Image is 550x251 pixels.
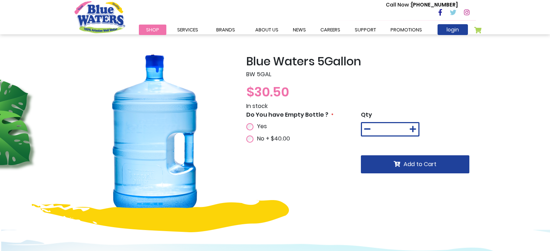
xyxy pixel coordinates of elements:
h2: Blue Waters 5Gallon [246,55,476,68]
img: Blue_Waters_5Gallon_1_20.png [74,55,235,215]
span: Call Now : [386,1,411,8]
span: Qty [361,111,372,119]
a: store logo [74,1,125,33]
a: login [438,24,468,35]
span: Yes [257,122,267,130]
span: Services [177,26,198,33]
span: In stock [246,102,268,110]
button: Add to Cart [361,155,469,173]
span: $30.50 [246,83,289,101]
p: [PHONE_NUMBER] [386,1,458,9]
a: Promotions [383,25,429,35]
span: No [257,134,264,143]
a: News [286,25,313,35]
span: Shop [146,26,159,33]
span: Do You have Empty Bottle ? [246,111,328,119]
span: Brands [216,26,235,33]
span: Add to Cart [404,160,436,168]
a: about us [248,25,286,35]
p: BW 5GAL [246,70,476,79]
a: support [348,25,383,35]
a: careers [313,25,348,35]
span: $40.00 [271,134,290,143]
span: + [266,134,290,143]
img: yellow-design.png [32,200,289,232]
